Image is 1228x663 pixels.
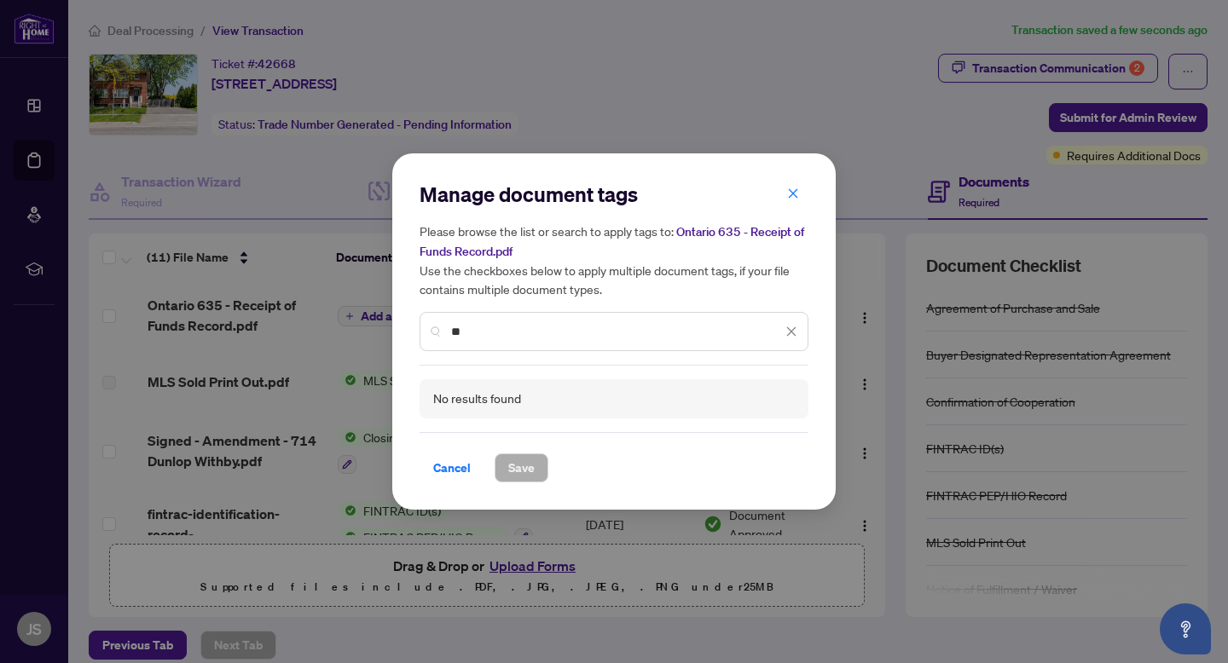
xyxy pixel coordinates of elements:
[420,453,484,482] button: Cancel
[433,389,521,408] div: No results found
[787,187,799,199] span: close
[785,326,797,337] span: close
[495,453,548,482] button: Save
[420,222,808,298] h5: Please browse the list or search to apply tags to: Use the checkboxes below to apply multiple doc...
[433,454,471,481] span: Cancel
[1160,603,1211,654] button: Open asap
[420,181,808,208] h2: Manage document tags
